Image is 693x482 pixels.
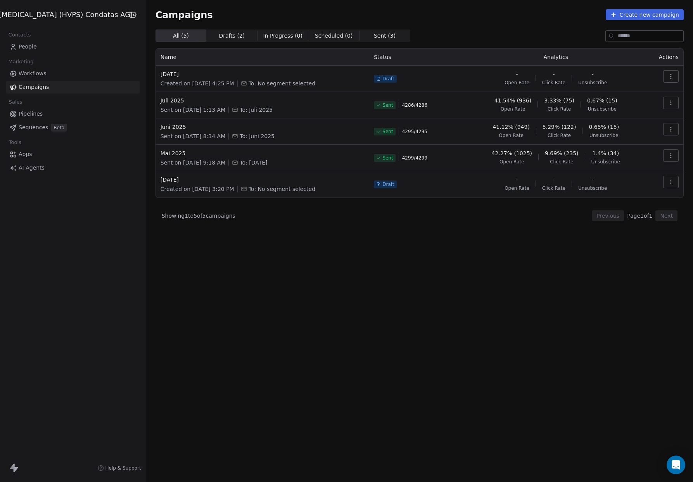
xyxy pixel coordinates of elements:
[19,110,43,118] span: Pipelines
[543,123,576,131] span: 5.29% (122)
[161,132,226,140] span: Sent on [DATE] 8:34 AM
[6,40,140,53] a: People
[19,150,32,158] span: Apps
[5,137,24,148] span: Tools
[156,9,213,20] span: Campaigns
[542,185,565,191] span: Click Rate
[19,69,47,78] span: Workflows
[592,149,619,157] span: 1.4% (34)
[578,80,607,86] span: Unsubscribe
[589,123,619,131] span: 0.65% (15)
[548,106,571,112] span: Click Rate
[505,185,529,191] span: Open Rate
[369,49,466,66] th: Status
[6,67,140,80] a: Workflows
[587,97,617,104] span: 0.67% (15)
[667,456,685,474] div: Open Intercom Messenger
[161,123,365,131] span: Juni 2025
[466,49,645,66] th: Analytics
[19,123,48,132] span: Sequences
[161,97,365,104] span: Juli 2025
[5,29,34,41] span: Contacts
[382,128,393,135] span: Sent
[645,49,683,66] th: Actions
[589,132,618,139] span: Unsubscribe
[494,97,531,104] span: 41.54% (936)
[606,9,684,20] button: Create new campaign
[240,132,275,140] span: To: Juni 2025
[161,159,226,166] span: Sent on [DATE] 9:18 AM
[161,185,234,193] span: Created on [DATE] 3:20 PM
[382,76,394,82] span: Draft
[315,32,353,40] span: Scheduled ( 0 )
[161,80,234,87] span: Created on [DATE] 4:25 PM
[553,70,555,78] span: -
[499,159,524,165] span: Open Rate
[592,210,624,221] button: Previous
[51,124,67,132] span: Beta
[240,106,273,114] span: To: Juli 2025
[161,106,226,114] span: Sent on [DATE] 1:13 AM
[588,106,617,112] span: Unsubscribe
[6,107,140,120] a: Pipelines
[382,102,393,108] span: Sent
[544,97,574,104] span: 3.33% (75)
[105,465,141,471] span: Help & Support
[553,176,555,184] span: -
[545,149,579,157] span: 9.69% (235)
[6,81,140,94] a: Campaigns
[98,465,141,471] a: Help & Support
[655,210,677,221] button: Next
[19,83,49,91] span: Campaigns
[542,80,565,86] span: Click Rate
[402,128,427,135] span: 4295 / 4295
[578,185,607,191] span: Unsubscribe
[627,212,652,220] span: Page 1 of 1
[550,159,573,165] span: Click Rate
[592,176,594,184] span: -
[402,102,427,108] span: 4286 / 4286
[161,70,365,78] span: [DATE]
[6,148,140,161] a: Apps
[9,8,116,21] button: [MEDICAL_DATA] (HVPS) Condatas AG
[499,132,524,139] span: Open Rate
[6,121,140,134] a: SequencesBeta
[505,80,529,86] span: Open Rate
[591,159,620,165] span: Unsubscribe
[548,132,571,139] span: Click Rate
[5,96,26,108] span: Sales
[402,155,427,161] span: 4299 / 4299
[5,56,37,68] span: Marketing
[382,181,394,187] span: Draft
[501,106,525,112] span: Open Rate
[161,149,365,157] span: Mai 2025
[19,43,37,51] span: People
[592,70,594,78] span: -
[19,164,45,172] span: AI Agents
[516,176,518,184] span: -
[492,149,532,157] span: 42.27% (1025)
[156,49,370,66] th: Name
[240,159,267,166] span: To: May 2025
[263,32,302,40] span: In Progress ( 0 )
[219,32,245,40] span: Drafts ( 2 )
[493,123,529,131] span: 41.12% (949)
[516,70,518,78] span: -
[6,161,140,174] a: AI Agents
[249,80,315,87] span: To: No segment selected
[162,212,235,220] span: Showing 1 to 5 of 5 campaigns
[249,185,315,193] span: To: No segment selected
[382,155,393,161] span: Sent
[161,176,365,184] span: [DATE]
[374,32,396,40] span: Sent ( 3 )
